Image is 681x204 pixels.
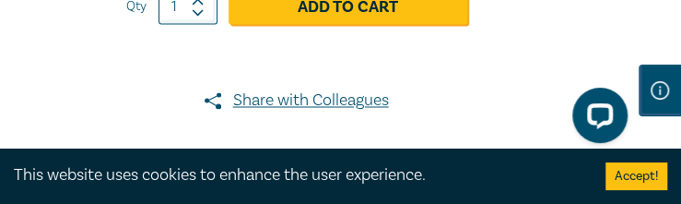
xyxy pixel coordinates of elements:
button: Presenters [103,131,579,186]
div: This website uses cookies to enhance the user experience. [14,163,578,187]
iframe: LiveChat chat widget [558,80,635,158]
button: Accept cookies [605,162,667,190]
img: Information Icon [651,81,669,100]
a: Share with Colleagues [103,89,490,113]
